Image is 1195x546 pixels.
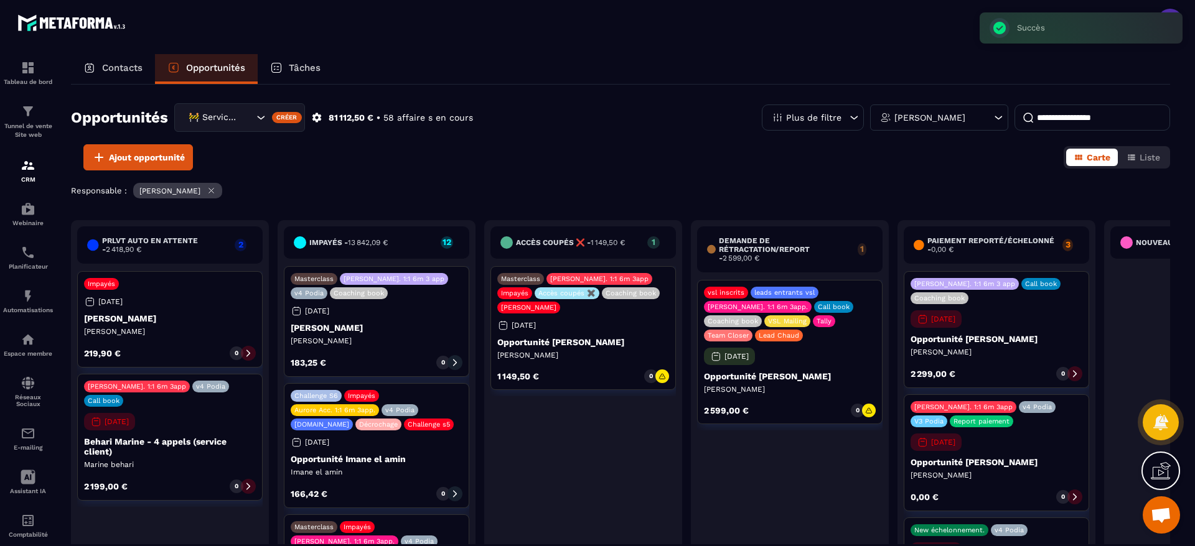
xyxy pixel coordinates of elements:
[291,358,326,367] p: 183,25 €
[1061,369,1065,378] p: 0
[348,392,375,400] p: Impayés
[294,289,324,297] p: v4 Podia
[512,321,536,330] p: [DATE]
[21,332,35,347] img: automations
[71,105,168,130] h2: Opportunités
[102,236,229,254] h6: PRLVT auto en attente -
[856,406,860,415] p: 0
[21,289,35,303] img: automations
[359,420,398,428] p: Décrochage
[3,460,53,504] a: Assistant IA
[708,331,749,340] p: Team Closer
[235,349,238,358] p: 0
[21,201,35,216] img: automations
[3,394,53,407] p: Réseaux Sociaux
[995,526,1024,534] p: v4 Podia
[3,279,53,323] a: automationsautomationsAutomatisations
[294,392,338,400] p: Challenge S6
[84,482,128,491] p: 2 199,00 €
[1025,280,1057,288] p: Call book
[719,236,851,262] h6: Demande de rétractation/report -
[931,438,955,447] p: [DATE]
[139,187,200,195] p: [PERSON_NAME]
[305,307,329,315] p: [DATE]
[497,350,669,360] p: [PERSON_NAME]
[649,372,653,381] p: 0
[647,238,660,246] p: 1
[441,238,453,246] p: 12
[1066,149,1118,166] button: Carte
[723,254,759,262] span: 2 599,00 €
[3,51,53,95] a: formationformationTableau de bord
[294,420,349,428] p: [DOMAIN_NAME]
[3,236,53,279] a: schedulerschedulerPlanificateur
[858,244,866,253] p: 1
[235,240,246,249] p: 2
[708,289,744,297] p: vsl inscrits
[786,113,841,122] p: Plus de filtre
[3,78,53,85] p: Tableau de bord
[105,417,129,426] p: [DATE]
[272,112,302,123] div: Créer
[911,493,939,501] p: 0,00 €
[405,537,434,545] p: v4 Podia
[704,406,749,415] p: 2 599,00 €
[408,420,450,428] p: Challenge s5
[1119,149,1168,166] button: Liste
[186,62,245,73] p: Opportunités
[606,289,656,297] p: Coaching book
[1143,496,1180,534] div: Ouvrir le chat
[291,454,462,464] p: Opportunité Imane el amin
[21,513,35,528] img: accountant
[894,113,965,122] p: [PERSON_NAME]
[3,149,53,192] a: formationformationCRM
[704,384,876,394] p: [PERSON_NAME]
[21,245,35,260] img: scheduler
[334,289,384,297] p: Coaching book
[294,275,334,283] p: Masterclass
[516,238,625,247] h6: accès coupés ❌ -
[109,151,185,164] span: Ajout opportunité
[196,382,225,391] p: v4 Podia
[289,62,321,73] p: Tâches
[3,417,53,460] a: emailemailE-mailing
[3,444,53,451] p: E-mailing
[501,289,528,297] p: Impayés
[3,220,53,226] p: Webinaire
[174,103,305,132] div: Search for option
[98,297,123,306] p: [DATE]
[759,331,799,340] p: Lead Chaud
[106,245,141,254] span: 2 418,90 €
[88,382,186,391] p: [PERSON_NAME]. 1:1 6m 3app
[3,531,53,538] p: Comptabilité
[497,337,669,347] p: Opportunité [PERSON_NAME]
[497,372,539,381] p: 1 149,50 €
[914,403,1013,411] p: [PERSON_NAME]. 1:1 6m 3app
[3,95,53,149] a: formationformationTunnel de vente Site web
[235,482,238,491] p: 0
[550,275,649,283] p: [PERSON_NAME]. 1:1 6m 3app
[708,303,808,311] p: [PERSON_NAME]. 1:1 6m 3app.
[88,280,115,288] p: Impayés
[3,323,53,366] a: automationsautomationsEspace membre
[1062,240,1073,249] p: 3
[291,467,462,477] p: Imane el amin
[21,60,35,75] img: formation
[708,317,758,325] p: Coaching book
[911,334,1082,344] p: Opportunité [PERSON_NAME]
[1140,152,1160,162] span: Liste
[1061,493,1065,501] p: 0
[185,111,241,124] span: 🚧 Service Client
[3,307,53,313] p: Automatisations
[538,289,596,297] p: Accès coupés ✖️
[291,323,462,333] p: [PERSON_NAME]
[931,315,955,323] p: [DATE]
[329,112,373,124] p: 81 112,50 €
[3,176,53,183] p: CRM
[84,460,256,470] p: Marine behari
[71,186,127,195] p: Responsable :
[377,112,380,124] p: •
[1087,152,1110,162] span: Carte
[84,349,121,358] p: 219,90 €
[344,275,444,283] p: [PERSON_NAME]. 1:1 6m 3 app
